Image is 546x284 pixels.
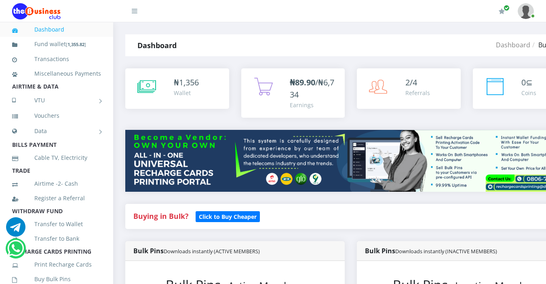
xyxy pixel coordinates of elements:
[12,121,101,141] a: Data
[12,189,101,208] a: Register a Referral
[12,255,101,274] a: Print Recharge Cards
[395,248,497,255] small: Downloads instantly (INACTIVE MEMBERS)
[6,223,25,237] a: Chat for support
[405,89,430,97] div: Referrals
[199,213,257,220] b: Click to Buy Cheaper
[66,41,86,47] small: [ ]
[174,76,199,89] div: ₦
[290,77,334,100] span: /₦6,734
[179,77,199,88] span: 1,356
[12,20,101,39] a: Dashboard
[504,5,510,11] span: Renew/Upgrade Subscription
[164,248,260,255] small: Downloads instantly (ACTIVE MEMBERS)
[241,68,345,118] a: ₦89.90/₦6,734 Earnings
[290,77,315,88] b: ₦89.90
[12,148,101,167] a: Cable TV, Electricity
[499,8,505,15] i: Renew/Upgrade Subscription
[405,77,417,88] span: 2/4
[196,211,260,221] a: Click to Buy Cheaper
[12,229,101,248] a: Transfer to Bank
[12,35,101,54] a: Fund wallet[1,355.82]
[12,106,101,125] a: Vouchers
[133,211,188,221] strong: Buying in Bulk?
[518,3,534,19] img: User
[357,68,461,109] a: 2/4 Referrals
[521,76,536,89] div: ⊆
[496,40,530,49] a: Dashboard
[12,174,101,193] a: Airtime -2- Cash
[7,245,24,258] a: Chat for support
[125,68,229,109] a: ₦1,356 Wallet
[12,64,101,83] a: Miscellaneous Payments
[521,89,536,97] div: Coins
[290,101,337,109] div: Earnings
[12,90,101,110] a: VTU
[12,215,101,233] a: Transfer to Wallet
[133,246,260,255] strong: Bulk Pins
[67,41,84,47] b: 1,355.82
[12,50,101,68] a: Transactions
[365,246,497,255] strong: Bulk Pins
[521,77,526,88] span: 0
[174,89,199,97] div: Wallet
[12,3,61,19] img: Logo
[137,40,177,50] strong: Dashboard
